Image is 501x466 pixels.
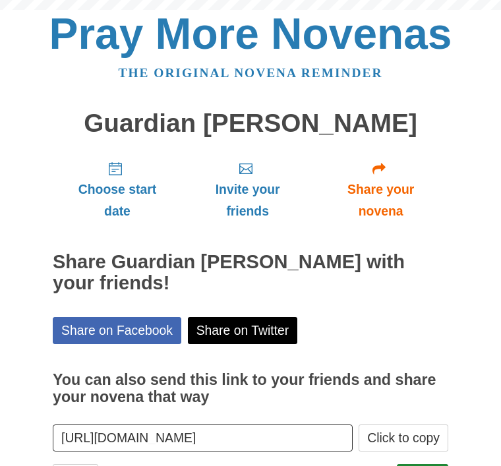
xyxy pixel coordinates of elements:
[53,150,182,229] a: Choose start date
[49,9,452,58] a: Pray More Novenas
[326,179,435,222] span: Share your novena
[66,179,169,222] span: Choose start date
[53,252,448,294] h2: Share Guardian [PERSON_NAME] with your friends!
[313,150,448,229] a: Share your novena
[359,424,448,451] button: Click to copy
[53,372,448,405] h3: You can also send this link to your friends and share your novena that way
[53,109,448,138] h1: Guardian [PERSON_NAME]
[195,179,300,222] span: Invite your friends
[188,317,298,344] a: Share on Twitter
[182,150,313,229] a: Invite your friends
[53,317,181,344] a: Share on Facebook
[119,66,383,80] a: The original novena reminder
